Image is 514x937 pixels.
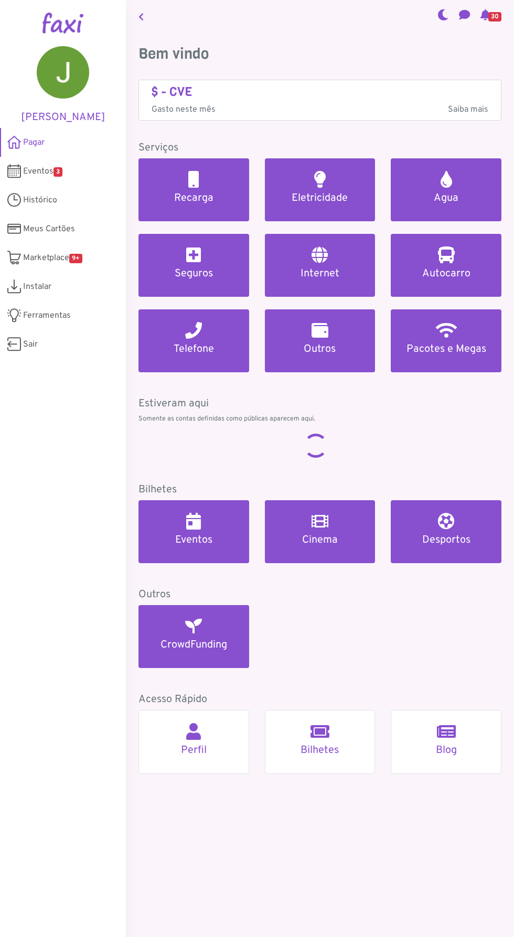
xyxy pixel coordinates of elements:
[138,605,249,668] a: CrowdFunding
[404,744,488,757] h5: Blog
[138,45,501,63] h3: Bem vindo
[138,158,249,221] a: Recarga
[151,267,237,280] h5: Seguros
[391,234,501,297] a: Autocarro
[151,639,237,651] h5: CrowdFunding
[152,744,236,757] h5: Perfil
[403,192,489,204] h5: Agua
[265,234,376,297] a: Internet
[391,158,501,221] a: Agua
[151,534,237,546] h5: Eventos
[16,46,110,124] a: [PERSON_NAME]
[265,500,376,563] a: Cinema
[403,343,489,356] h5: Pacotes e Megas
[138,397,501,410] h5: Estiveram aqui
[53,167,62,177] span: 3
[23,309,71,322] span: Ferramentas
[23,165,62,178] span: Eventos
[265,309,376,372] a: Outros
[138,500,249,563] a: Eventos
[488,12,501,21] span: 30
[391,710,501,774] a: Blog
[152,84,488,116] a: $ - CVE Gasto neste mêsSaiba mais
[138,588,501,601] h5: Outros
[152,103,488,116] p: Gasto neste mês
[265,710,376,774] a: Bilhetes
[403,267,489,280] h5: Autocarro
[448,103,488,116] span: Saiba mais
[152,84,488,100] h4: $ - CVE
[277,534,363,546] h5: Cinema
[23,338,38,351] span: Sair
[138,234,249,297] a: Seguros
[138,309,249,372] a: Telefone
[23,136,45,149] span: Pagar
[265,158,376,221] a: Eletricidade
[69,254,82,263] span: 9+
[138,693,501,706] h5: Acesso Rápido
[151,343,237,356] h5: Telefone
[16,111,110,124] h5: [PERSON_NAME]
[277,343,363,356] h5: Outros
[403,534,489,546] h5: Desportos
[138,483,501,496] h5: Bilhetes
[138,710,249,774] a: Perfil
[151,192,237,204] h5: Recarga
[23,281,51,293] span: Instalar
[391,309,501,372] a: Pacotes e Megas
[278,744,362,757] h5: Bilhetes
[277,267,363,280] h5: Internet
[277,192,363,204] h5: Eletricidade
[23,223,75,235] span: Meus Cartões
[23,252,82,264] span: Marketplace
[138,414,501,424] p: Somente as contas definidas como públicas aparecem aqui.
[23,194,57,207] span: Histórico
[391,500,501,563] a: Desportos
[138,142,501,154] h5: Serviços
